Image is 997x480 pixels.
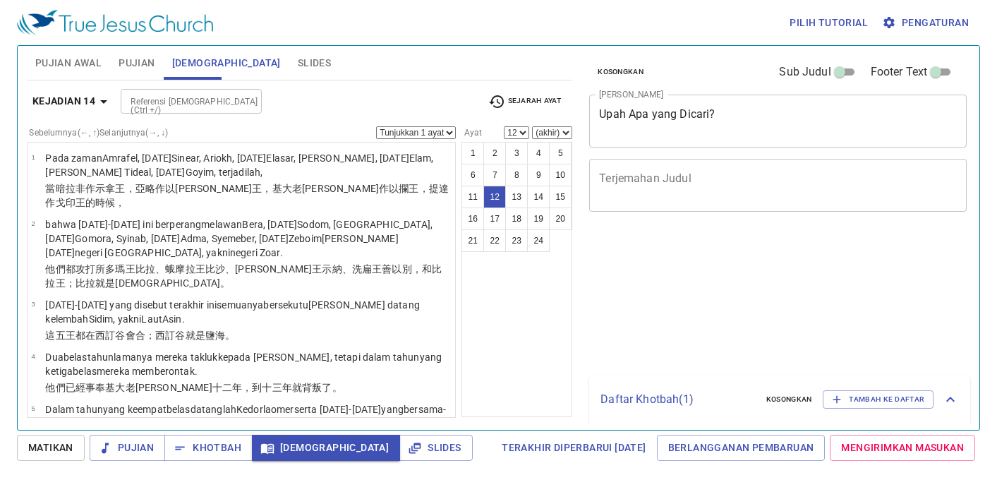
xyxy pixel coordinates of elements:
wh6240: mereka memberontak [97,366,198,377]
wh7969: belas [73,366,198,377]
p: Dua [45,350,451,378]
span: Sub Judul [779,64,830,80]
span: Tambah ke Daftar [832,393,924,406]
p: Pada zaman [45,151,451,179]
wh8413: 作戈印 [45,197,125,208]
wh8141: ，到十三 [242,382,342,393]
wh6240: 年 [282,382,342,393]
span: Mengirimkan Masukan [841,439,964,457]
wh6017: , Syinab [45,233,398,258]
wh428: semuanya [45,299,419,325]
wh6240: datanglah [45,404,446,443]
wh7708: 谷 [115,330,235,341]
button: Kosongkan [758,391,821,408]
wh8147: belas [45,352,442,377]
wh854: Bera [45,219,433,258]
button: 16 [461,208,484,230]
span: Khotbah [176,439,241,457]
wh4417: 海 [215,330,235,341]
wh2266: ；西訂谷就是鹽 [145,330,235,341]
wh8141: yang keempat [45,404,446,443]
button: 8 [505,164,528,186]
button: Sejarah Ayat [480,91,569,112]
span: Terakhir Diperbarui [DATE] [502,439,646,457]
button: 17 [483,208,506,230]
wh5647: kepada [PERSON_NAME] [45,352,442,377]
button: 21 [461,229,484,252]
wh4428: ，亞略 [45,183,449,208]
button: 20 [549,208,572,230]
wh413: lembah [56,313,185,325]
wh4428: 比拉 [45,263,442,289]
span: Footer Text [871,64,928,80]
div: Daftar Khotbah(1)KosongkanTambah ke Daftar [589,376,970,423]
a: Berlangganan Pembaruan [657,435,826,461]
wh8147: 年 [232,382,342,393]
wh702: belas [45,404,446,443]
button: Pilih tutorial [784,10,874,36]
iframe: from-child [584,227,893,371]
label: Sebelumnya (←, ↑) Selanjutnya (→, ↓) [29,128,168,137]
button: 23 [505,229,528,252]
button: 19 [527,208,550,230]
wh6213: melawan [45,219,433,258]
button: 24 [527,229,550,252]
wh3220: 。 [225,330,235,341]
button: 14 [527,186,550,208]
span: [DEMOGRAPHIC_DATA] [263,439,389,457]
button: Khotbah [164,435,253,461]
span: Pengaturan [885,14,969,32]
input: Type Bible Reference [125,93,234,109]
button: Kosongkan [589,64,652,80]
wh1298: 、蛾摩拉 [45,263,442,289]
span: 3 [31,300,35,308]
span: 5 [31,404,35,412]
wh5467: , [GEOGRAPHIC_DATA] [45,219,433,258]
a: Mengirimkan Masukan [830,435,975,461]
button: 4 [527,142,550,164]
button: [DEMOGRAPHIC_DATA] [252,435,400,461]
wh1306: , [DATE] [45,219,433,258]
wh7708: , yakni [113,313,184,325]
wh6240: tahun [45,352,442,377]
p: 當暗拉非 [45,181,451,210]
wh4428: Goyim [186,167,263,178]
button: 18 [505,208,528,230]
wh4421: 所多瑪 [45,263,442,289]
wh4775: 了。 [322,382,342,393]
button: 1 [461,142,484,164]
wh126: , Syemeber [45,233,398,258]
wh1106: 就是 [95,277,230,289]
wh1931: Laut [141,313,184,325]
button: 12 [483,186,506,208]
wh1471: 王 [75,197,126,208]
wh3220: Asin [162,313,185,325]
p: Dalam tahun [45,402,451,445]
span: [DEMOGRAPHIC_DATA] [172,54,281,72]
wh4417: . [182,313,185,325]
wh3117: Amrafel [45,152,433,178]
span: 1 [31,153,35,161]
span: 4 [31,352,35,360]
wh8152: , Ariokh [45,152,433,178]
span: Pujian Awal [35,54,102,72]
p: 他們已經事奉 [45,380,451,395]
wh4428: Sodom [45,219,433,258]
span: Slides [411,439,461,457]
wh4428: Sinear [45,152,433,178]
span: Berlangganan Pembaruan [668,439,814,457]
a: Terakhir Diperbarui [DATE] [496,435,651,461]
wh8134: , [DATE] [45,233,398,258]
wh6017: 王 [45,263,442,289]
wh1931: negeri Zoar [230,247,283,258]
p: 他們都攻打 [45,262,451,290]
wh569: , [DATE] [45,152,433,178]
wh1961: , [260,167,262,178]
wh569: 作示拿 [45,183,449,208]
wh8413: , [DATE] [151,167,262,178]
span: Sejarah Ayat [488,93,561,110]
b: Kejadian 14 [32,92,95,110]
span: Matikan [28,439,73,457]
